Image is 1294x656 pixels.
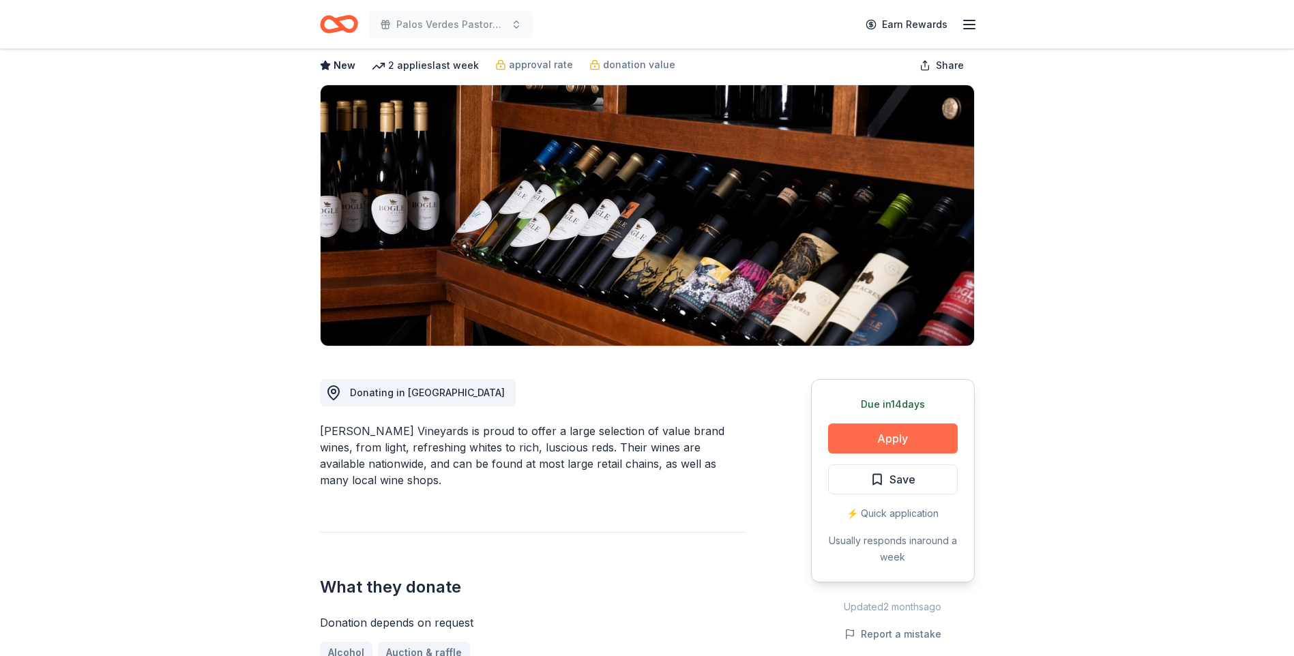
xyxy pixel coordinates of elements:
span: New [334,57,355,74]
h2: What they donate [320,576,746,598]
button: Save [828,464,958,494]
span: Donating in [GEOGRAPHIC_DATA] [350,387,505,398]
span: Save [889,471,915,488]
div: ⚡️ Quick application [828,505,958,522]
a: Home [320,8,358,40]
div: Updated 2 months ago [811,599,975,615]
div: 2 applies last week [372,57,479,74]
div: Donation depends on request [320,614,746,631]
span: Palos Verdes Pastoral 2025 [396,16,505,33]
div: Due in 14 days [828,396,958,413]
a: donation value [589,57,675,73]
span: donation value [603,57,675,73]
span: approval rate [509,57,573,73]
button: Report a mistake [844,626,941,642]
a: approval rate [495,57,573,73]
img: Image for Bogle Vineyards [321,85,974,346]
a: Earn Rewards [857,12,956,37]
button: Share [909,52,975,79]
div: Usually responds in around a week [828,533,958,565]
button: Apply [828,423,958,453]
button: Palos Verdes Pastoral 2025 [369,11,533,38]
div: [PERSON_NAME] Vineyards is proud to offer a large selection of value brand wines, from light, ref... [320,423,746,488]
span: Share [936,57,964,74]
